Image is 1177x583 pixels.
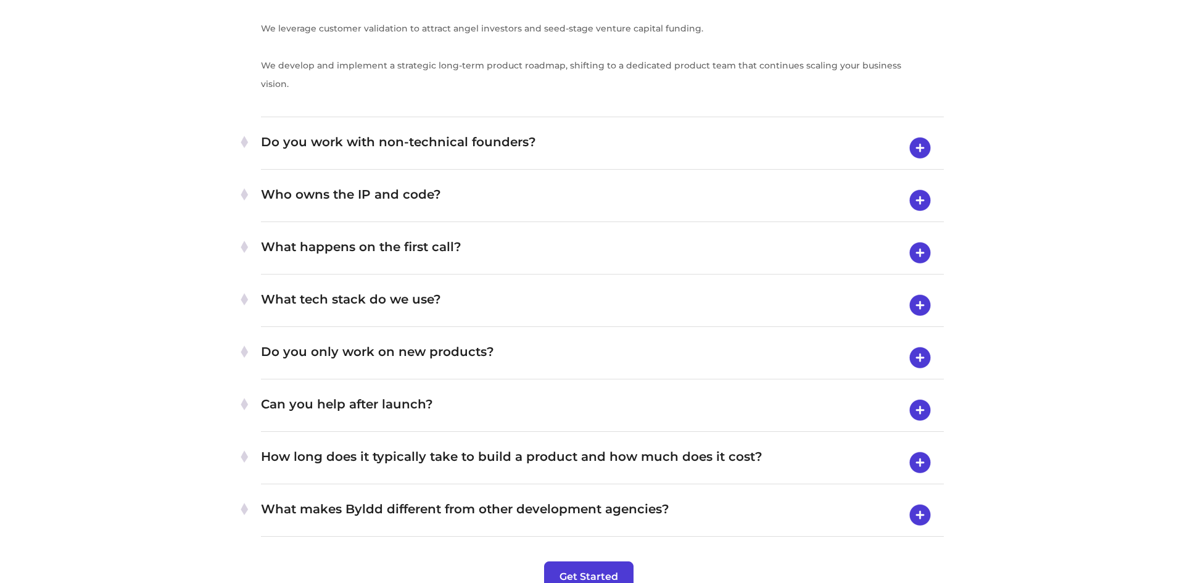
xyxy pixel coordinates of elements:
h4: What happens on the first call? [261,237,944,269]
img: plus-1 [236,291,252,307]
h4: How long does it typically take to build a product and how much does it cost? [261,447,944,479]
p: We develop and implement a strategic long-term product roadmap, shifting to a dedicated product t... [261,56,907,93]
img: open-icon [904,394,936,426]
img: plus-1 [236,449,252,465]
h4: What makes Byldd different from other development agencies? [261,499,944,531]
img: open-icon [904,499,936,531]
h4: Do you work with non-technical founders? [261,132,944,164]
img: plus-1 [236,396,252,412]
img: plus-1 [236,186,252,202]
img: open-icon [904,237,936,269]
img: plus-1 [236,239,252,255]
h4: Do you only work on new products? [261,342,944,374]
img: open-icon [904,447,936,479]
p: We leverage customer validation to attract angel investors and seed-stage venture capital funding. [261,19,907,38]
img: open-icon [904,132,936,164]
img: plus-1 [236,501,252,517]
h4: Who owns the IP and code? [261,184,944,217]
img: open-icon [904,342,936,374]
img: plus-1 [236,134,252,150]
img: plus-1 [236,344,252,360]
img: open-icon [904,184,936,217]
h4: Can you help after launch? [261,394,944,426]
img: open-icon [904,289,936,321]
h4: What tech stack do we use? [261,289,944,321]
